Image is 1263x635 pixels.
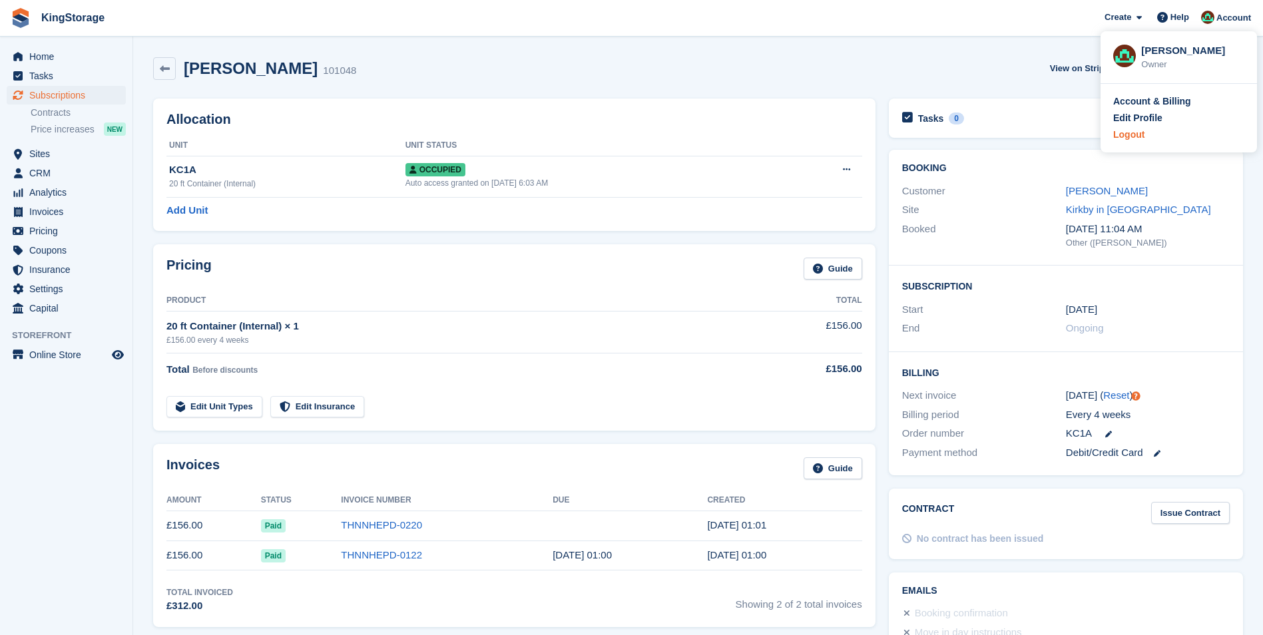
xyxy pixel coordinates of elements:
[707,549,766,560] time: 2025-08-22 00:00:31 UTC
[1141,43,1244,55] div: [PERSON_NAME]
[7,222,126,240] a: menu
[553,490,707,511] th: Due
[915,606,1008,622] div: Booking confirmation
[7,280,126,298] a: menu
[7,299,126,317] a: menu
[804,258,862,280] a: Guide
[949,112,964,124] div: 0
[261,549,286,562] span: Paid
[341,549,422,560] a: THNNHEPD-0122
[1113,111,1244,125] a: Edit Profile
[29,345,109,364] span: Online Store
[902,365,1230,379] h2: Billing
[917,532,1044,546] div: No contract has been issued
[192,365,258,375] span: Before discounts
[1066,185,1148,196] a: [PERSON_NAME]
[11,8,31,28] img: stora-icon-8386f47178a22dfd0bd8f6a31ec36ba5ce8667c1dd55bd0f319d3a0aa187defe.svg
[29,222,109,240] span: Pricing
[405,163,465,176] span: Occupied
[29,47,109,66] span: Home
[166,598,233,614] div: £312.00
[918,112,944,124] h2: Tasks
[1113,95,1244,108] a: Account & Billing
[1103,389,1129,401] a: Reset
[1141,58,1244,71] div: Owner
[754,361,862,377] div: £156.00
[7,241,126,260] a: menu
[902,388,1066,403] div: Next invoice
[1066,322,1104,333] span: Ongoing
[166,258,212,280] h2: Pricing
[29,67,109,85] span: Tasks
[1066,236,1230,250] div: Other ([PERSON_NAME])
[1066,388,1230,403] div: [DATE] ( )
[1066,407,1230,423] div: Every 4 weeks
[1130,390,1142,402] div: Tooltip anchor
[12,329,132,342] span: Storefront
[169,178,405,190] div: 20 ft Container (Internal)
[1170,11,1189,24] span: Help
[29,280,109,298] span: Settings
[341,519,422,530] a: THNNHEPD-0220
[184,59,318,77] h2: [PERSON_NAME]
[166,457,220,479] h2: Invoices
[166,203,208,218] a: Add Unit
[1113,128,1144,142] div: Logout
[1066,445,1230,461] div: Debit/Credit Card
[166,112,862,127] h2: Allocation
[902,184,1066,199] div: Customer
[1066,204,1211,215] a: Kirkby in [GEOGRAPHIC_DATA]
[902,445,1066,461] div: Payment method
[7,183,126,202] a: menu
[29,299,109,317] span: Capital
[110,347,126,363] a: Preview store
[902,502,955,524] h2: Contract
[29,164,109,182] span: CRM
[1113,128,1244,142] a: Logout
[1113,95,1191,108] div: Account & Billing
[902,222,1066,250] div: Booked
[1105,11,1131,24] span: Create
[7,47,126,66] a: menu
[166,586,233,598] div: Total Invoiced
[405,135,788,156] th: Unit Status
[1201,11,1214,24] img: John King
[166,135,405,156] th: Unit
[323,63,356,79] div: 101048
[1066,222,1230,237] div: [DATE] 11:04 AM
[1113,111,1162,125] div: Edit Profile
[270,396,365,418] a: Edit Insurance
[29,241,109,260] span: Coupons
[7,164,126,182] a: menu
[341,490,553,511] th: Invoice Number
[261,490,342,511] th: Status
[902,321,1066,336] div: End
[7,86,126,105] a: menu
[29,260,109,279] span: Insurance
[1216,11,1251,25] span: Account
[7,202,126,221] a: menu
[736,586,862,614] span: Showing 2 of 2 total invoices
[804,457,862,479] a: Guide
[902,407,1066,423] div: Billing period
[1045,57,1125,79] a: View on Stripe
[166,490,261,511] th: Amount
[405,177,788,189] div: Auto access granted on [DATE] 6:03 AM
[166,290,754,312] th: Product
[169,162,405,178] div: KC1A
[902,302,1066,317] div: Start
[166,363,190,375] span: Total
[7,260,126,279] a: menu
[31,123,95,136] span: Price increases
[1113,45,1136,67] img: John King
[902,586,1230,596] h2: Emails
[31,122,126,136] a: Price increases NEW
[553,549,612,560] time: 2025-08-23 00:00:00 UTC
[29,202,109,221] span: Invoices
[31,106,126,119] a: Contracts
[104,122,126,136] div: NEW
[166,396,262,418] a: Edit Unit Types
[29,144,109,163] span: Sites
[902,279,1230,292] h2: Subscription
[754,290,862,312] th: Total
